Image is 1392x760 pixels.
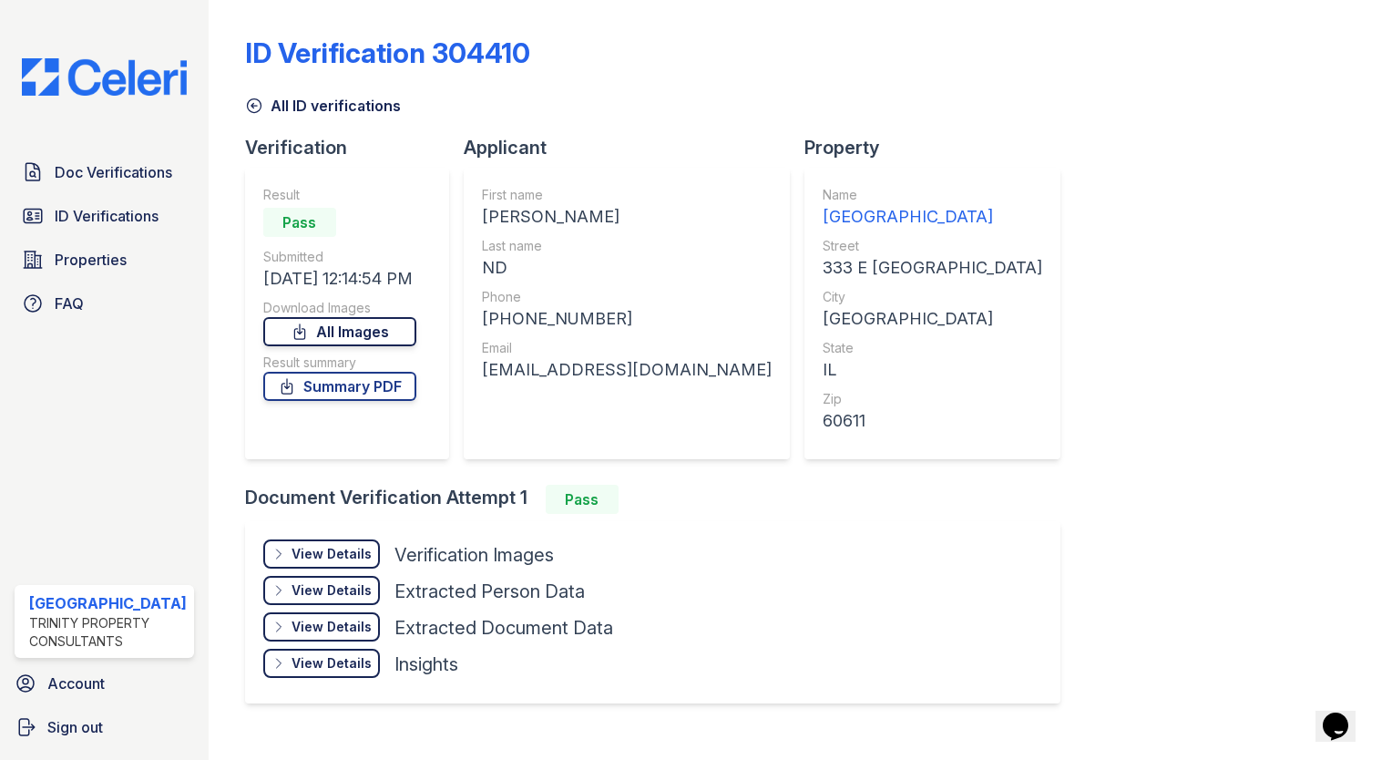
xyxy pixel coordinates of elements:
[47,673,105,694] span: Account
[29,614,187,651] div: Trinity Property Consultants
[55,205,159,227] span: ID Verifications
[245,135,464,160] div: Verification
[15,241,194,278] a: Properties
[15,198,194,234] a: ID Verifications
[804,135,1075,160] div: Property
[823,306,1042,332] div: [GEOGRAPHIC_DATA]
[292,618,372,636] div: View Details
[823,339,1042,357] div: State
[263,317,416,346] a: All Images
[394,615,613,641] div: Extracted Document Data
[482,339,772,357] div: Email
[263,208,336,237] div: Pass
[482,204,772,230] div: [PERSON_NAME]
[823,204,1042,230] div: [GEOGRAPHIC_DATA]
[823,390,1042,408] div: Zip
[482,255,772,281] div: ND
[546,485,619,514] div: Pass
[394,579,585,604] div: Extracted Person Data
[15,285,194,322] a: FAQ
[823,186,1042,204] div: Name
[263,372,416,401] a: Summary PDF
[245,485,1075,514] div: Document Verification Attempt 1
[29,592,187,614] div: [GEOGRAPHIC_DATA]
[823,186,1042,230] a: Name [GEOGRAPHIC_DATA]
[245,36,530,69] div: ID Verification 304410
[263,186,416,204] div: Result
[823,237,1042,255] div: Street
[823,255,1042,281] div: 333 E [GEOGRAPHIC_DATA]
[823,357,1042,383] div: IL
[823,288,1042,306] div: City
[482,237,772,255] div: Last name
[292,545,372,563] div: View Details
[47,716,103,738] span: Sign out
[7,665,201,702] a: Account
[263,248,416,266] div: Submitted
[55,293,84,314] span: FAQ
[394,652,458,677] div: Insights
[482,186,772,204] div: First name
[292,654,372,673] div: View Details
[7,58,201,96] img: CE_Logo_Blue-a8612792a0a2168367f1c8372b55b34899dd931a85d93a1a3d3e32e68fde9ad4.png
[55,249,127,271] span: Properties
[263,299,416,317] div: Download Images
[464,135,804,160] div: Applicant
[7,709,201,745] a: Sign out
[394,542,554,568] div: Verification Images
[823,408,1042,434] div: 60611
[55,161,172,183] span: Doc Verifications
[263,266,416,292] div: [DATE] 12:14:54 PM
[15,154,194,190] a: Doc Verifications
[482,288,772,306] div: Phone
[482,357,772,383] div: [EMAIL_ADDRESS][DOMAIN_NAME]
[292,581,372,600] div: View Details
[245,95,401,117] a: All ID verifications
[263,354,416,372] div: Result summary
[1315,687,1374,742] iframe: chat widget
[482,306,772,332] div: [PHONE_NUMBER]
